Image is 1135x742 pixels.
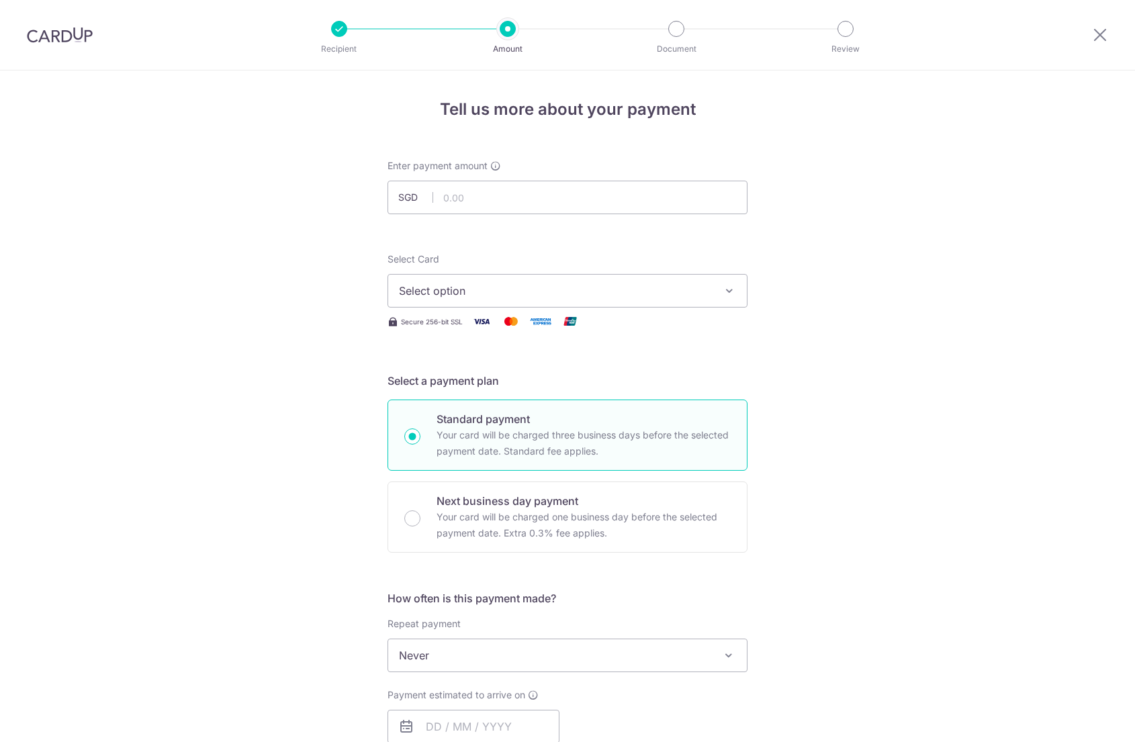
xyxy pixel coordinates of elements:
h5: Select a payment plan [388,373,747,389]
p: Recipient [289,42,389,56]
img: CardUp [27,27,93,43]
img: Mastercard [498,313,525,330]
button: Select option [388,274,747,308]
p: Amount [458,42,557,56]
span: Secure 256-bit SSL [401,316,463,327]
span: SGD [398,191,433,204]
img: American Express [527,313,554,330]
input: 0.00 [388,181,747,214]
span: Enter payment amount [388,159,488,173]
label: Repeat payment [388,617,461,631]
span: Payment estimated to arrive on [388,688,525,702]
img: Union Pay [557,313,584,330]
p: Your card will be charged one business day before the selected payment date. Extra 0.3% fee applies. [437,509,731,541]
span: Select option [399,283,712,299]
span: Never [388,639,747,672]
p: Review [796,42,895,56]
span: translation missing: en.payables.payment_networks.credit_card.summary.labels.select_card [388,253,439,265]
p: Next business day payment [437,493,731,509]
p: Standard payment [437,411,731,427]
img: Visa [468,313,495,330]
p: Document [627,42,726,56]
h5: How often is this payment made? [388,590,747,606]
p: Your card will be charged three business days before the selected payment date. Standard fee appl... [437,427,731,459]
span: Never [388,639,747,671]
h4: Tell us more about your payment [388,97,747,122]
